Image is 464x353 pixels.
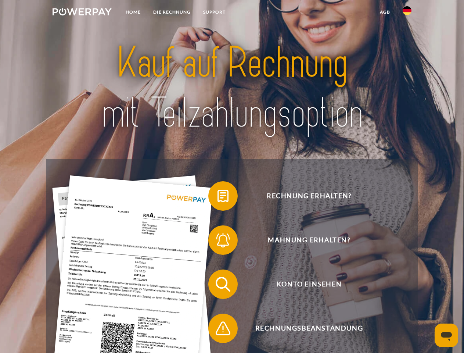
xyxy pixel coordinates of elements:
img: de [403,6,411,15]
img: title-powerpay_de.svg [70,35,394,141]
a: Home [119,6,147,19]
a: DIE RECHNUNG [147,6,197,19]
button: Mahnung erhalten? [208,225,399,255]
img: qb_warning.svg [214,319,232,338]
span: Mahnung erhalten? [219,225,399,255]
button: Konto einsehen [208,270,399,299]
span: Rechnungsbeanstandung [219,314,399,343]
iframe: Schaltfläche zum Öffnen des Messaging-Fensters [435,324,458,347]
img: qb_bill.svg [214,187,232,205]
img: qb_bell.svg [214,231,232,249]
span: Rechnung erhalten? [219,181,399,211]
img: logo-powerpay-white.svg [53,8,112,15]
button: Rechnung erhalten? [208,181,399,211]
a: agb [374,6,396,19]
a: SUPPORT [197,6,232,19]
img: qb_search.svg [214,275,232,293]
button: Rechnungsbeanstandung [208,314,399,343]
span: Konto einsehen [219,270,399,299]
